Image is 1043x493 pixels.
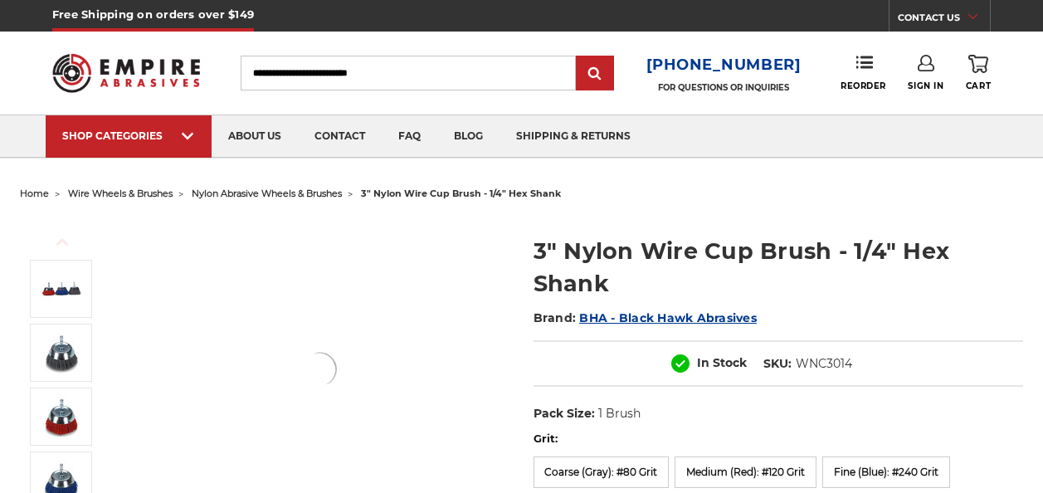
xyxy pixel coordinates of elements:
a: BHA - Black Hawk Abrasives [579,310,757,325]
a: shipping & returns [500,115,647,158]
div: SHOP CATEGORIES [62,129,195,142]
a: nylon abrasive wheels & brushes [192,188,342,199]
dd: 1 Brush [598,405,641,422]
img: Empire Abrasives [52,44,200,102]
label: Grit: [534,431,1023,447]
dt: SKU: [763,355,792,373]
a: CONTACT US [898,8,990,32]
a: wire wheels & brushes [68,188,173,199]
span: In Stock [697,355,747,370]
span: Reorder [841,81,886,91]
img: 3" Nylon Wire Cup Brush - 1/4" Hex Shank [41,268,82,310]
a: Reorder [841,55,886,90]
a: faq [382,115,437,158]
input: Submit [578,57,612,90]
dd: WNC3014 [796,355,852,373]
img: 3" Nylon Wire Cup Brush - 1/4" Hex Shank [41,396,82,437]
span: 3" nylon wire cup brush - 1/4" hex shank [361,188,561,199]
a: about us [212,115,298,158]
img: 3" Nylon Wire Cup Brush - 1/4" Hex Shank [299,349,340,390]
p: FOR QUESTIONS OR INQUIRIES [646,82,802,93]
h1: 3" Nylon Wire Cup Brush - 1/4" Hex Shank [534,235,1023,300]
img: 3" Nylon Wire Cup Brush - 1/4" Hex Shank [41,332,82,373]
a: Cart [966,55,991,91]
a: home [20,188,49,199]
span: Sign In [908,81,943,91]
dt: Pack Size: [534,405,595,422]
span: Cart [966,81,991,91]
span: Brand: [534,310,577,325]
a: contact [298,115,382,158]
a: [PHONE_NUMBER] [646,53,802,77]
button: Previous [42,224,82,260]
a: blog [437,115,500,158]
